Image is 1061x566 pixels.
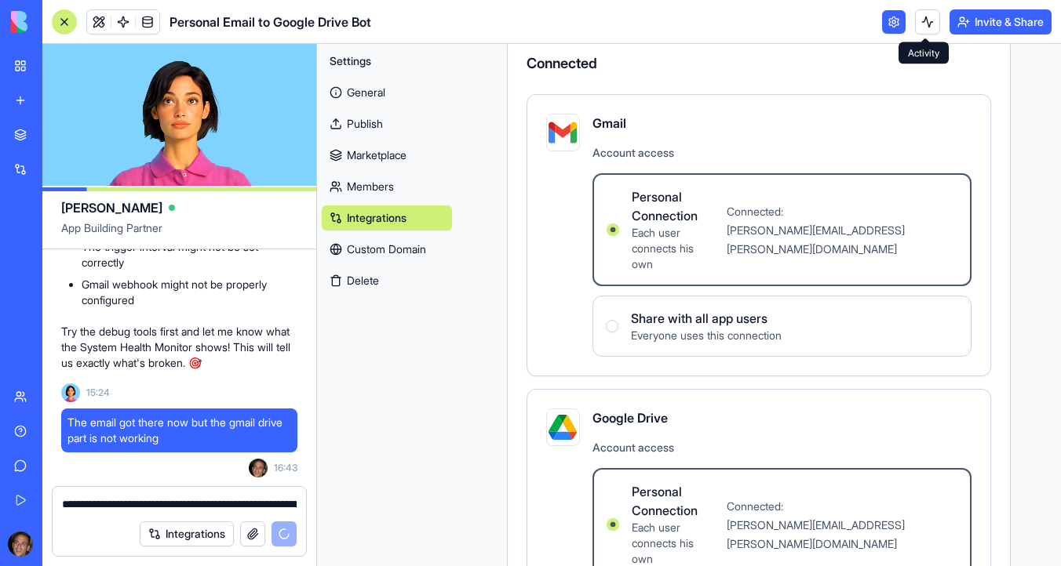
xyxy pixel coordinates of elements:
span: Personal Connection [632,482,715,520]
span: Gmail [592,114,972,132]
a: Marketplace [322,143,452,168]
img: ACg8ocKwlY-G7EnJG7p3bnYwdp_RyFFHyn9MlwQjYsG_56ZlydI1TXjL_Q=s96-c [8,532,33,557]
span: Personal Email to Google Drive Bot [170,13,371,31]
p: Try the debug tools first and let me know what the System Health Monitor shows! This will tell us... [61,324,297,371]
span: Account access [592,145,972,161]
span: The email got there now but the gmail drive part is not working [67,415,291,446]
a: General [322,80,452,105]
a: Publish [322,111,452,136]
span: 16:43 [274,462,297,474]
button: Delete [322,268,452,293]
span: Personal Connection [632,187,715,225]
img: ACg8ocKwlY-G7EnJG7p3bnYwdp_RyFFHyn9MlwQjYsG_56ZlydI1TXjL_Q=s96-c [249,459,268,477]
div: Connected [527,56,991,71]
span: Connected: [PERSON_NAME][EMAIL_ADDRESS][PERSON_NAME][DOMAIN_NAME] [727,499,905,550]
img: gmail [549,118,577,147]
img: Ella_00000_wcx2te.png [61,383,80,402]
a: Custom Domain [322,237,452,262]
li: Gmail webhook might not be properly configured [82,277,297,308]
span: Each user connects his own [632,225,715,272]
span: [PERSON_NAME] [61,198,162,217]
span: Google Drive [592,408,972,427]
span: 15:24 [86,386,110,399]
button: Share with all app usersEveryone uses this connection [606,320,618,332]
span: App Building Partner [61,220,297,249]
span: Share with all app users [631,309,782,328]
button: Settings [322,49,452,74]
span: Account access [592,440,972,455]
div: Activity [899,42,949,64]
img: googledrive [549,413,577,441]
span: Settings [330,53,371,69]
a: Integrations [322,205,452,230]
button: Invite & Share [950,9,1052,34]
img: logo [11,11,108,33]
a: Members [322,174,452,199]
button: Personal ConnectionEach user connects his ownConnected:[PERSON_NAME][EMAIL_ADDRESS][PERSON_NAME][... [607,518,619,531]
li: The trigger interval might not be set correctly [82,239,297,270]
span: Everyone uses this connection [631,328,782,343]
button: Personal ConnectionEach user connects his ownConnected:[PERSON_NAME][EMAIL_ADDRESS][PERSON_NAME][... [607,223,619,236]
span: Connected: [PERSON_NAME][EMAIL_ADDRESS][PERSON_NAME][DOMAIN_NAME] [727,205,905,256]
button: Integrations [140,521,234,546]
